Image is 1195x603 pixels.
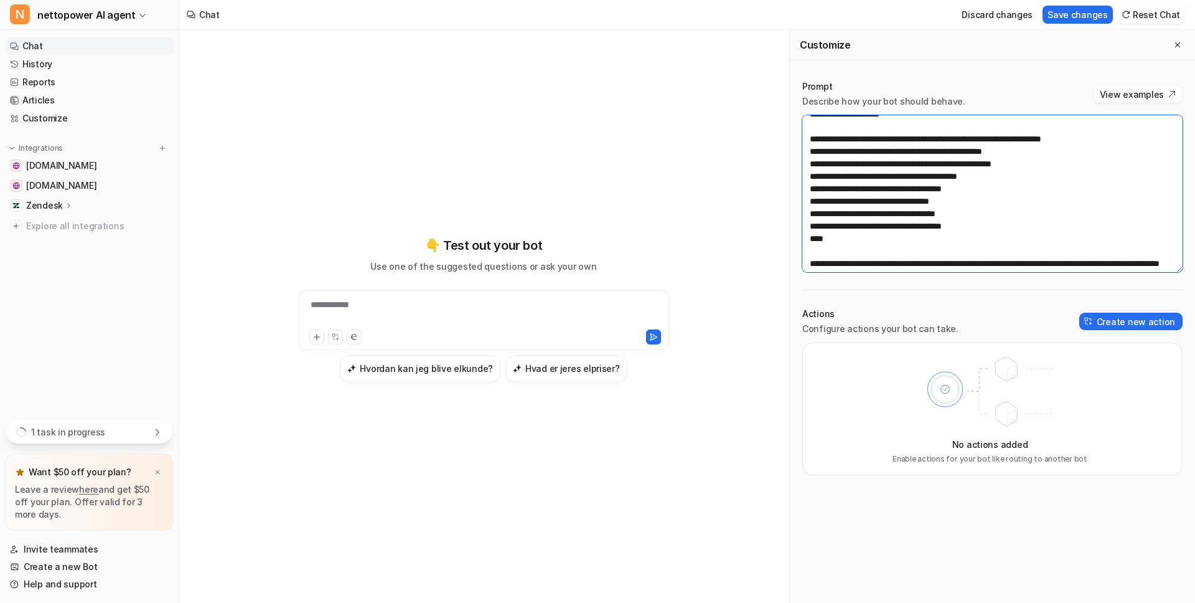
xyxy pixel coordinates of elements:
span: Explore all integrations [26,216,169,236]
img: reset [1122,10,1130,19]
img: x [154,468,161,477]
button: Save changes [1043,6,1113,24]
img: star [15,467,25,477]
a: Customize [5,110,174,127]
a: Explore all integrations [5,217,174,235]
h3: Hvad er jeres elpriser? [525,362,620,375]
a: Chat [5,37,174,55]
button: Reset Chat [1118,6,1185,24]
a: kunde.nettopower.dk[DOMAIN_NAME] [5,177,174,194]
span: [DOMAIN_NAME] [26,159,96,172]
img: Hvordan kan jeg blive elkunde? [347,364,356,373]
p: Configure actions your bot can take. [802,323,958,335]
span: nettopower AI agent [37,6,135,24]
p: Enable actions for your bot like routing to another bot [893,453,1087,465]
img: Zendesk [12,202,20,209]
img: kunde.nettopower.dk [12,182,20,189]
h2: Customize [800,39,850,51]
p: No actions added [952,438,1028,451]
p: Integrations [19,143,63,153]
a: Help and support [5,576,174,593]
img: Hvad er jeres elpriser? [513,364,522,373]
button: Discard changes [957,6,1038,24]
a: www.nettopower.dk[DOMAIN_NAME] [5,157,174,174]
img: create-action-icon.svg [1084,317,1093,326]
p: Want $50 off your plan? [29,466,131,478]
button: Create new action [1079,313,1183,330]
button: View examples [1094,85,1183,103]
img: menu_add.svg [158,144,167,153]
h3: Hvordan kan jeg blive elkunde? [360,362,493,375]
div: Chat [199,8,220,21]
span: [DOMAIN_NAME] [26,179,96,192]
p: Use one of the suggested questions or ask your own [370,260,596,273]
a: Reports [5,74,174,91]
p: 1 task in progress [31,425,105,439]
img: www.nettopower.dk [12,162,20,169]
img: explore all integrations [10,220,22,232]
a: Articles [5,92,174,109]
img: expand menu [7,144,16,153]
button: Hvad er jeres elpriser?Hvad er jeres elpriser? [505,355,627,382]
a: here [79,484,98,495]
span: N [10,4,30,24]
p: Zendesk [26,199,63,212]
a: Create a new Bot [5,558,174,576]
button: Close flyout [1170,37,1185,52]
p: Leave a review and get $50 off your plan. Offer valid for 3 more days. [15,483,164,521]
button: Integrations [5,142,67,154]
p: Describe how your bot should behave. [802,95,965,108]
button: Hvordan kan jeg blive elkunde?Hvordan kan jeg blive elkunde? [340,355,500,382]
p: Actions [802,308,958,320]
p: 👇 Test out your bot [425,236,542,255]
p: Prompt [802,80,965,93]
a: History [5,55,174,73]
a: Invite teammates [5,541,174,558]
